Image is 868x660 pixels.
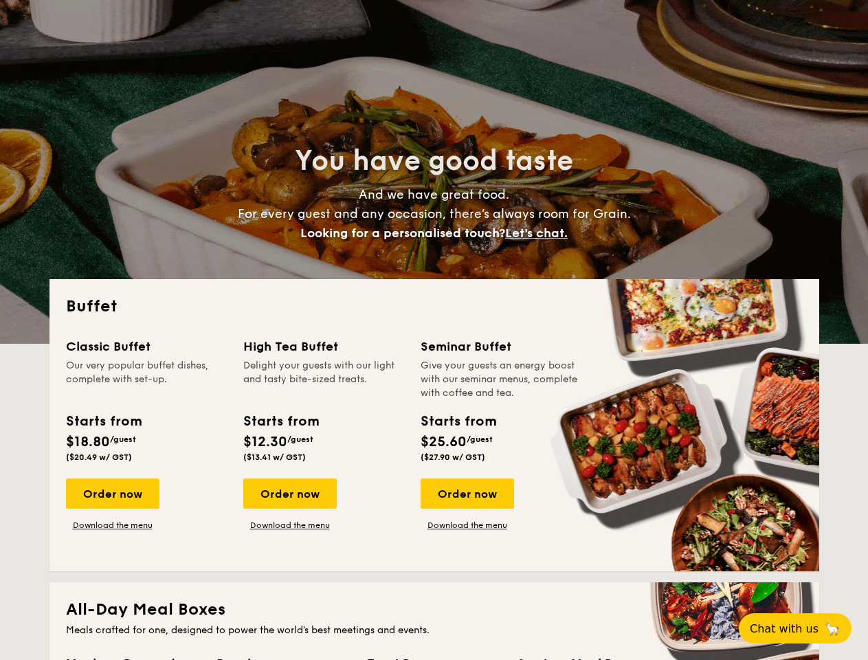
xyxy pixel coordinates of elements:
div: Classic Buffet [66,337,227,356]
h2: Buffet [66,296,803,318]
h2: All-Day Meal Boxes [66,599,803,621]
span: $12.30 [243,434,287,450]
span: Let's chat. [505,225,568,241]
span: $18.80 [66,434,110,450]
a: Download the menu [243,520,337,531]
a: Download the menu [66,520,159,531]
span: 🦙 [824,621,841,637]
span: /guest [287,434,313,444]
div: Order now [243,478,337,509]
div: Starts from [66,411,141,432]
span: ($13.41 w/ GST) [243,452,306,462]
button: Chat with us🦙 [739,613,852,643]
span: Chat with us [750,622,819,635]
span: You have good taste [295,144,573,177]
div: Our very popular buffet dishes, complete with set-up. [66,359,227,400]
div: Meals crafted for one, designed to power the world's best meetings and events. [66,624,803,637]
span: ($27.90 w/ GST) [421,452,485,462]
span: And we have great food. For every guest and any occasion, there’s always room for Grain. [238,187,631,241]
span: Looking for a personalised touch? [300,225,505,241]
div: Starts from [421,411,496,432]
span: $25.60 [421,434,467,450]
span: /guest [467,434,493,444]
span: ($20.49 w/ GST) [66,452,132,462]
div: Order now [421,478,514,509]
span: /guest [110,434,136,444]
div: Starts from [243,411,318,432]
div: Give your guests an energy boost with our seminar menus, complete with coffee and tea. [421,359,581,400]
div: Order now [66,478,159,509]
div: Delight your guests with our light and tasty bite-sized treats. [243,359,404,400]
a: Download the menu [421,520,514,531]
div: Seminar Buffet [421,337,581,356]
div: High Tea Buffet [243,337,404,356]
